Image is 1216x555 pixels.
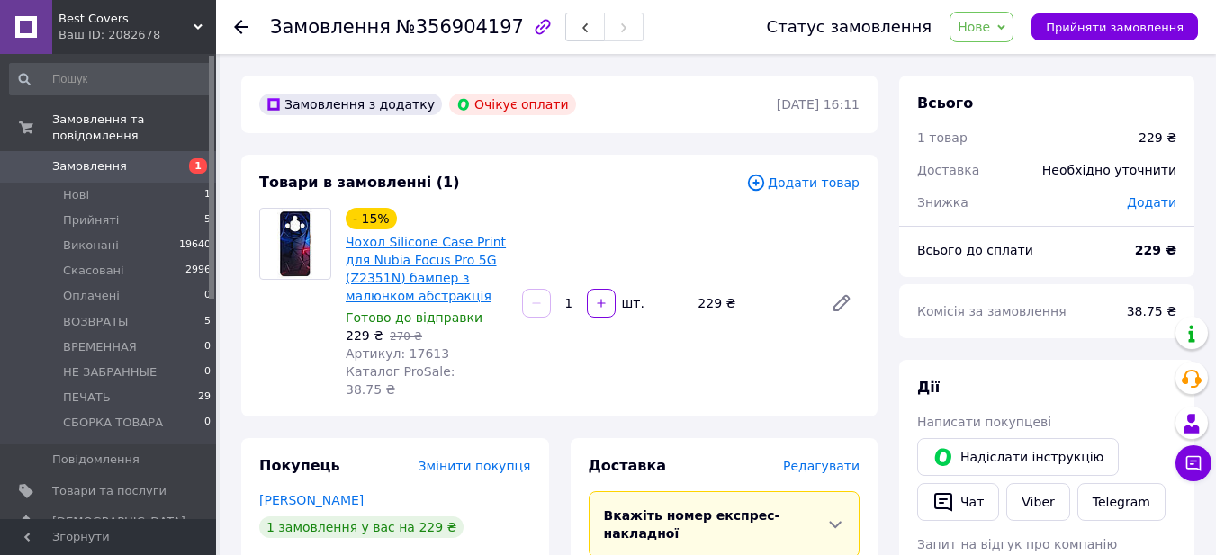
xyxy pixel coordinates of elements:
[767,18,932,36] div: Статус замовлення
[204,364,211,380] span: 0
[346,235,506,303] a: Чохол Silicone Case Print для Nubia Focus Pro 5G (Z2351N) бампер з малюнком абстракція
[63,389,111,406] span: ПЕЧАТЬ
[234,18,248,36] div: Повернутися назад
[63,237,119,254] span: Виконані
[917,243,1033,257] span: Всього до сплати
[346,364,455,397] span: Каталог ProSale: 38.75 ₴
[1046,21,1184,34] span: Прийняти замовлення
[917,415,1051,429] span: Написати покупцеві
[52,452,140,468] span: Повідомлення
[59,27,216,43] div: Ваш ID: 2082678
[52,514,185,530] span: [DEMOGRAPHIC_DATA]
[390,330,422,343] span: 270 ₴
[63,288,120,304] span: Оплачені
[259,516,464,538] div: 1 замовлення у вас на 229 ₴
[958,20,990,34] span: Нове
[204,415,211,431] span: 0
[396,16,524,38] span: №356904197
[63,263,124,279] span: Скасовані
[204,288,211,304] span: 0
[259,457,340,474] span: Покупець
[346,328,383,343] span: 229 ₴
[824,285,860,321] a: Редагувати
[259,94,442,115] div: Замовлення з додатку
[198,389,211,406] span: 29
[259,493,364,507] a: [PERSON_NAME]
[917,537,1117,551] span: Запит на відгук про компанію
[419,459,531,473] span: Змінити покупця
[59,11,194,27] span: Best Covers
[617,294,646,312] div: шт.
[917,195,968,210] span: Знижка
[1127,195,1176,210] span: Додати
[777,97,860,112] time: [DATE] 16:11
[204,212,211,228] span: 5
[917,304,1067,318] span: Комісія за замовлення
[346,310,482,325] span: Готово до відправки
[204,187,211,203] span: 1
[63,339,137,355] span: ВРЕМЕННАЯ
[917,379,940,396] span: Дії
[690,291,816,316] div: 229 ₴
[1127,304,1176,318] span: 38.75 ₴
[346,208,397,229] div: - 15%
[449,94,576,115] div: Очікує оплати
[52,112,216,144] span: Замовлення та повідомлення
[185,263,211,279] span: 2996
[1139,129,1176,147] div: 229 ₴
[270,16,391,38] span: Замовлення
[589,457,667,474] span: Доставка
[1077,483,1166,521] a: Telegram
[63,314,129,330] span: ВОЗВРАТЫ
[52,158,127,175] span: Замовлення
[63,415,163,431] span: СБОРКА ТОВАРА
[179,237,211,254] span: 19640
[63,364,157,380] span: НЕ ЗАБРАННЫЕ
[1135,243,1176,257] b: 229 ₴
[189,158,207,174] span: 1
[783,459,860,473] span: Редагувати
[52,483,167,499] span: Товари та послуги
[1006,483,1069,521] a: Viber
[1031,150,1187,190] div: Необхідно уточнити
[204,339,211,355] span: 0
[604,508,780,541] span: Вкажіть номер експрес-накладної
[9,63,212,95] input: Пошук
[1031,13,1198,40] button: Прийняти замовлення
[917,438,1119,476] button: Надіслати інструкцію
[277,209,314,279] img: Чохол Silicone Case Print для Nubia Focus Pro 5G (Z2351N) бампер з малюнком абстракція
[346,346,449,361] span: Артикул: 17613
[63,212,119,228] span: Прийняті
[204,314,211,330] span: 5
[1175,445,1211,481] button: Чат з покупцем
[917,94,973,112] span: Всього
[917,483,999,521] button: Чат
[746,173,860,192] span: Додати товар
[917,163,979,177] span: Доставка
[259,174,460,191] span: Товари в замовленні (1)
[63,187,89,203] span: Нові
[917,130,968,145] span: 1 товар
